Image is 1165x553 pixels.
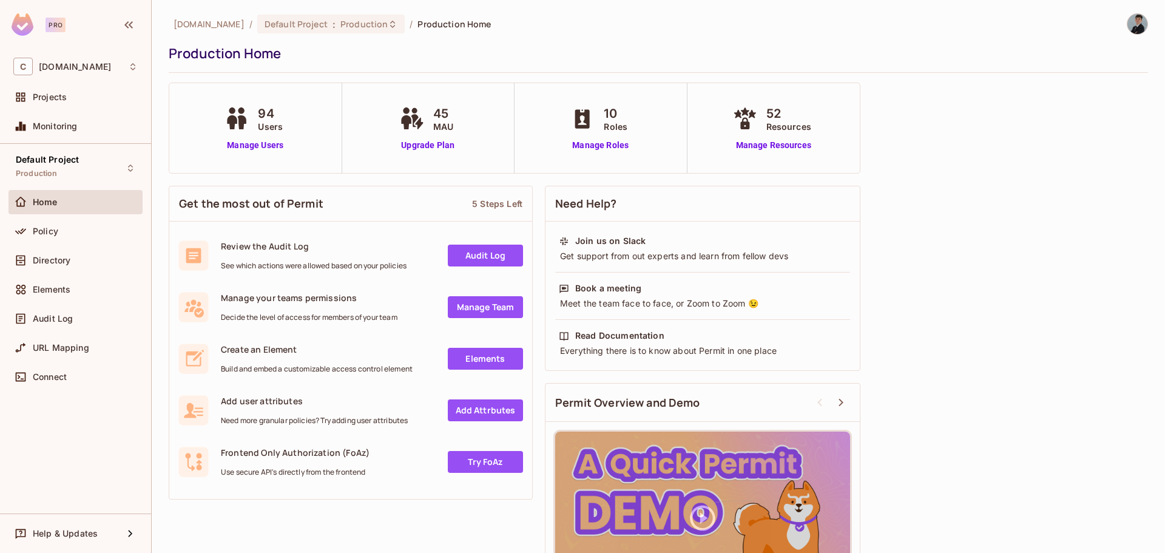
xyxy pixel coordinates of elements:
a: Try FoAz [448,451,523,473]
span: Elements [33,285,70,294]
span: Default Project [16,155,79,165]
span: Roles [604,120,627,133]
span: Policy [33,226,58,236]
span: Connect [33,372,67,382]
span: Add user attributes [221,395,408,407]
div: Get support from out experts and learn from fellow devs [559,250,846,262]
a: Audit Log [448,245,523,266]
a: Manage Team [448,296,523,318]
a: Manage Resources [730,139,817,152]
div: Production Home [169,44,1142,63]
li: / [249,18,252,30]
span: Need Help? [555,196,617,211]
span: Home [33,197,58,207]
div: Join us on Slack [575,235,646,247]
span: Production [340,18,388,30]
span: Frontend Only Authorization (FoAz) [221,447,370,458]
span: Monitoring [33,121,78,131]
div: Pro [46,18,66,32]
span: Use secure API's directly from the frontend [221,467,370,477]
span: Help & Updates [33,529,98,538]
span: Production Home [417,18,491,30]
span: Users [258,120,283,133]
span: Review the Audit Log [221,240,407,252]
a: Elements [448,348,523,370]
a: Upgrade Plan [397,139,459,152]
a: Add Attrbutes [448,399,523,421]
span: Create an Element [221,344,413,355]
div: 5 Steps Left [472,198,522,209]
span: 10 [604,104,627,123]
span: Production [16,169,58,178]
span: Get the most out of Permit [179,196,323,211]
li: / [410,18,413,30]
span: : [332,19,336,29]
span: C [13,58,33,75]
span: 45 [433,104,453,123]
img: Thales Lobo [1127,14,1147,34]
span: Projects [33,92,67,102]
span: URL Mapping [33,343,89,353]
span: Decide the level of access for members of your team [221,313,397,322]
div: Read Documentation [575,330,664,342]
span: Directory [33,256,70,265]
span: Audit Log [33,314,73,324]
span: See which actions were allowed based on your policies [221,261,407,271]
div: Meet the team face to face, or Zoom to Zoom 😉 [559,297,846,310]
span: Build and embed a customizable access control element [221,364,413,374]
span: Workspace: casadosventos.com.br [39,62,111,72]
span: 52 [766,104,811,123]
span: Permit Overview and Demo [555,395,700,410]
span: Manage your teams permissions [221,292,397,304]
div: Everything there is to know about Permit in one place [559,345,846,357]
span: Need more granular policies? Try adding user attributes [221,416,408,426]
span: 94 [258,104,283,123]
span: the active workspace [174,18,245,30]
a: Manage Users [221,139,289,152]
span: MAU [433,120,453,133]
div: Book a meeting [575,282,641,294]
span: Default Project [265,18,328,30]
a: Manage Roles [567,139,633,152]
span: Resources [766,120,811,133]
img: SReyMgAAAABJRU5ErkJggg== [12,13,33,36]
